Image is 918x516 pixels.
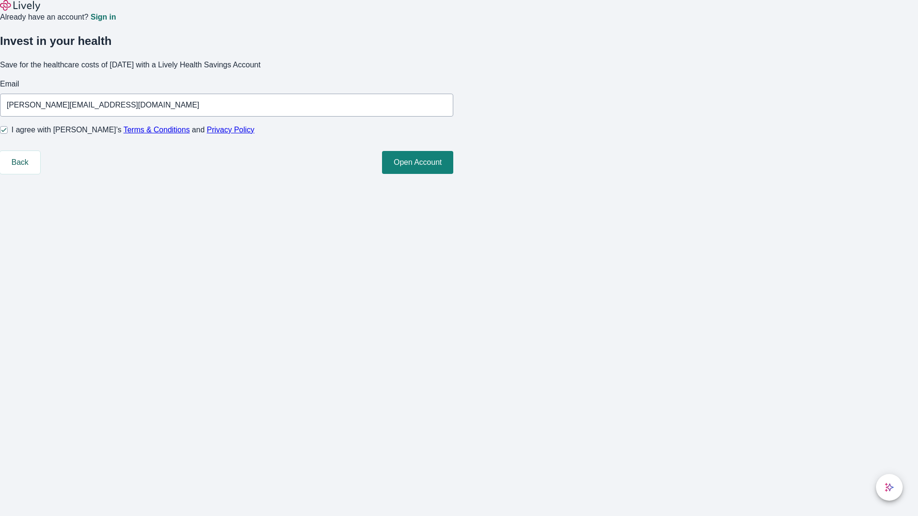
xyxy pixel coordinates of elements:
a: Privacy Policy [207,126,255,134]
button: Open Account [382,151,453,174]
svg: Lively AI Assistant [885,483,894,492]
button: chat [876,474,903,501]
span: I agree with [PERSON_NAME]’s and [11,124,254,136]
a: Sign in [90,13,116,21]
a: Terms & Conditions [123,126,190,134]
